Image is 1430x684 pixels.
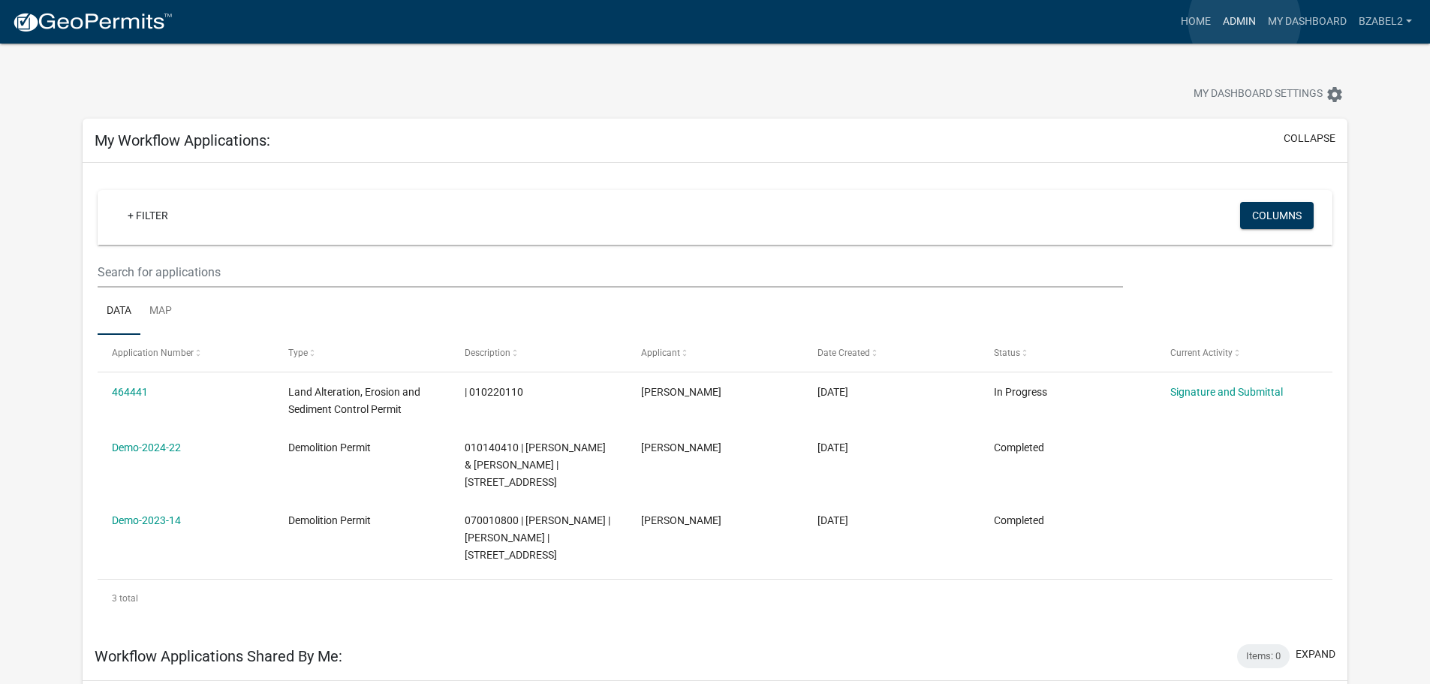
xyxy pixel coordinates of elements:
button: Columns [1240,202,1314,229]
a: Admin [1217,8,1262,36]
a: My Dashboard [1262,8,1353,36]
span: Application Number [112,348,194,358]
span: In Progress [994,386,1047,398]
h5: My Workflow Applications: [95,131,270,149]
span: Brian Zabel [641,441,721,453]
a: Home [1175,8,1217,36]
span: 09/15/2023 [817,514,848,526]
div: 3 total [98,580,1332,617]
span: Date Created [817,348,870,358]
datatable-header-cell: Status [979,335,1155,371]
a: + Filter [116,202,180,229]
span: Demolition Permit [288,514,371,526]
span: 08/15/2025 [817,386,848,398]
a: Signature and Submittal [1170,386,1283,398]
span: Completed [994,514,1044,526]
button: collapse [1284,131,1335,146]
a: Demo-2023-14 [112,514,181,526]
input: Search for applications [98,257,1122,288]
span: Current Activity [1170,348,1233,358]
a: Demo-2024-22 [112,441,181,453]
span: Land Alteration, Erosion and Sediment Control Permit [288,386,420,415]
span: Description [465,348,510,358]
span: 070010800 | ALLEN W NELSON | JANE R NELSON | 25836 170TH ST [465,514,610,561]
i: settings [1326,86,1344,104]
span: 12/20/2023 [817,441,848,453]
span: Type [288,348,308,358]
h5: Workflow Applications Shared By Me: [95,647,342,665]
datatable-header-cell: Applicant [627,335,803,371]
span: Status [994,348,1020,358]
datatable-header-cell: Description [450,335,627,371]
span: | 010220110 [465,386,523,398]
a: Data [98,288,140,336]
span: Demolition Permit [288,441,371,453]
a: 464441 [112,386,148,398]
a: Map [140,288,181,336]
datatable-header-cell: Current Activity [1155,335,1332,371]
button: My Dashboard Settingssettings [1182,80,1356,109]
span: My Dashboard Settings [1194,86,1323,104]
div: Items: 0 [1237,644,1290,668]
datatable-header-cell: Type [274,335,450,371]
datatable-header-cell: Application Number [98,335,274,371]
div: collapse [83,163,1347,631]
button: expand [1296,646,1335,662]
span: 010140410 | MICHAEL J & DARLA K JEWISON | 35317 50TH ST [465,441,606,488]
span: Completed [994,441,1044,453]
a: bzabel2 [1353,8,1418,36]
datatable-header-cell: Date Created [803,335,980,371]
span: Applicant [641,348,680,358]
span: Brian Zabel [641,514,721,526]
span: Brian Zabel [641,386,721,398]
